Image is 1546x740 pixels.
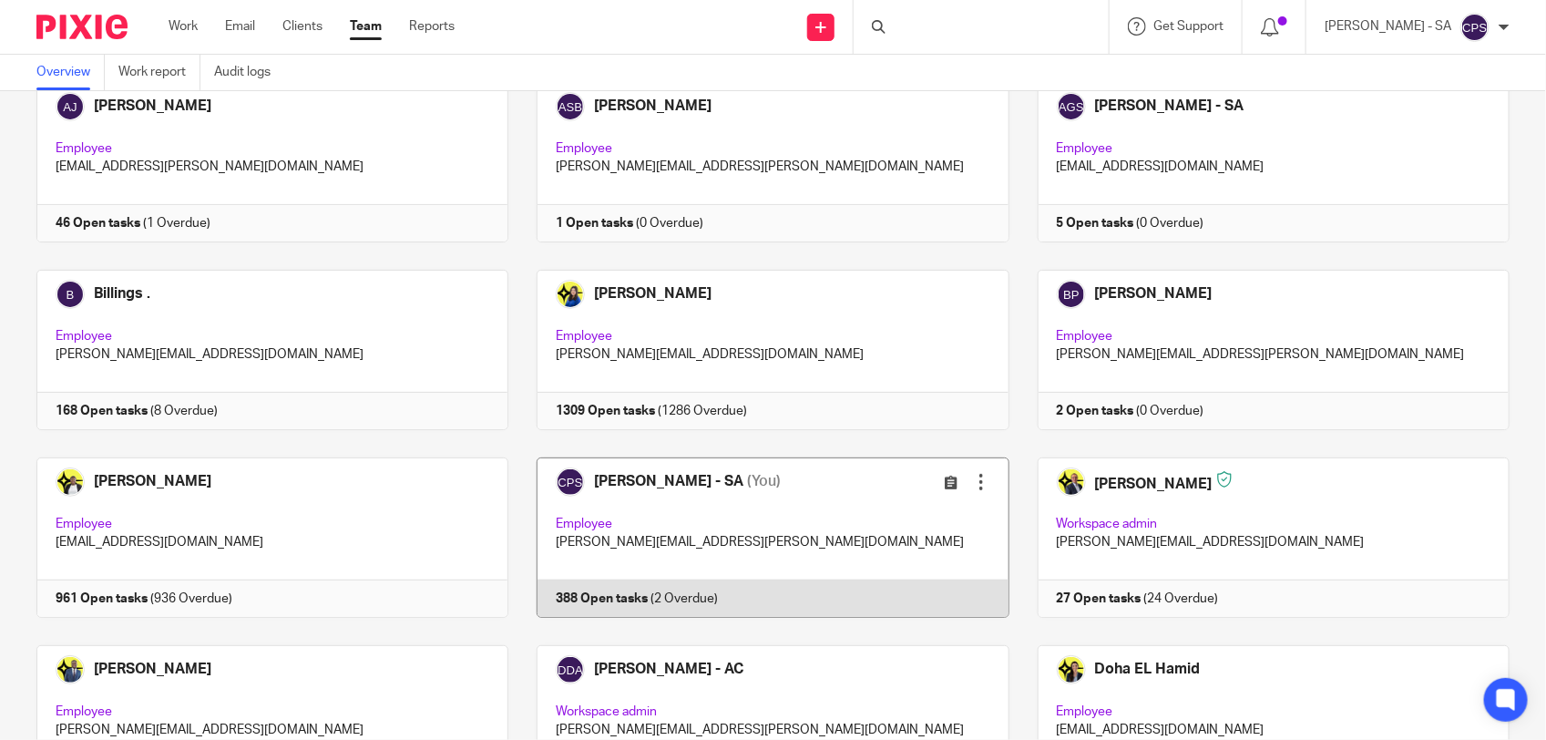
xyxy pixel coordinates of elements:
[225,17,255,36] a: Email
[350,17,382,36] a: Team
[1460,13,1490,42] img: svg%3E
[1325,17,1451,36] p: [PERSON_NAME] - SA
[1153,20,1223,33] span: Get Support
[118,55,200,90] a: Work report
[169,17,198,36] a: Work
[36,55,105,90] a: Overview
[409,17,455,36] a: Reports
[282,17,323,36] a: Clients
[36,15,128,39] img: Pixie
[214,55,284,90] a: Audit logs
